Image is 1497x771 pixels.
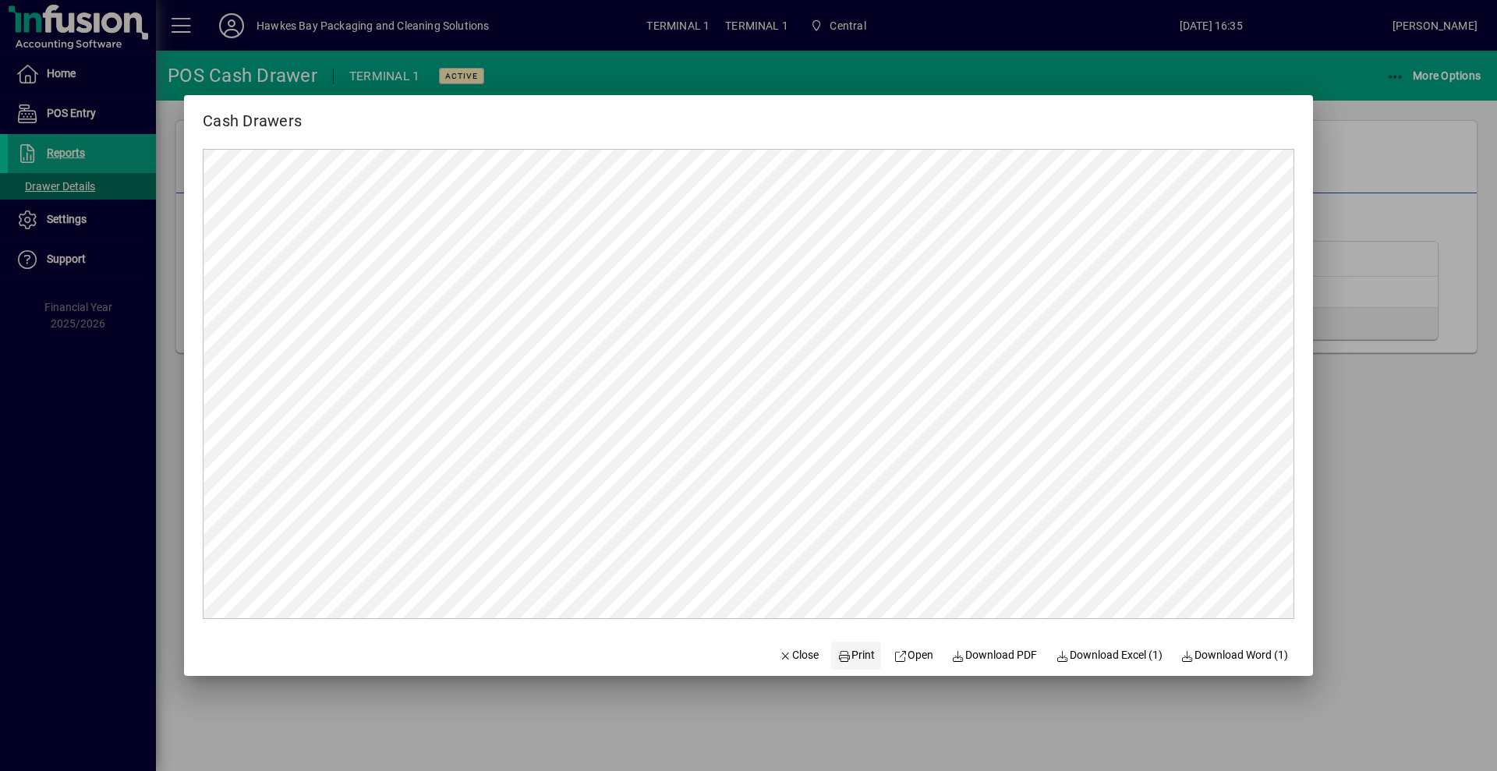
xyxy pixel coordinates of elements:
span: Close [779,647,819,663]
button: Download Excel (1) [1049,642,1169,670]
span: Print [837,647,875,663]
button: Print [831,642,881,670]
button: Close [773,642,826,670]
a: Download PDF [946,642,1044,670]
span: Download Word (1) [1181,647,1289,663]
a: Open [887,642,940,670]
button: Download Word (1) [1175,642,1295,670]
span: Download PDF [952,647,1038,663]
h2: Cash Drawers [184,95,320,133]
span: Open [894,647,933,663]
span: Download Excel (1) [1056,647,1163,663]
